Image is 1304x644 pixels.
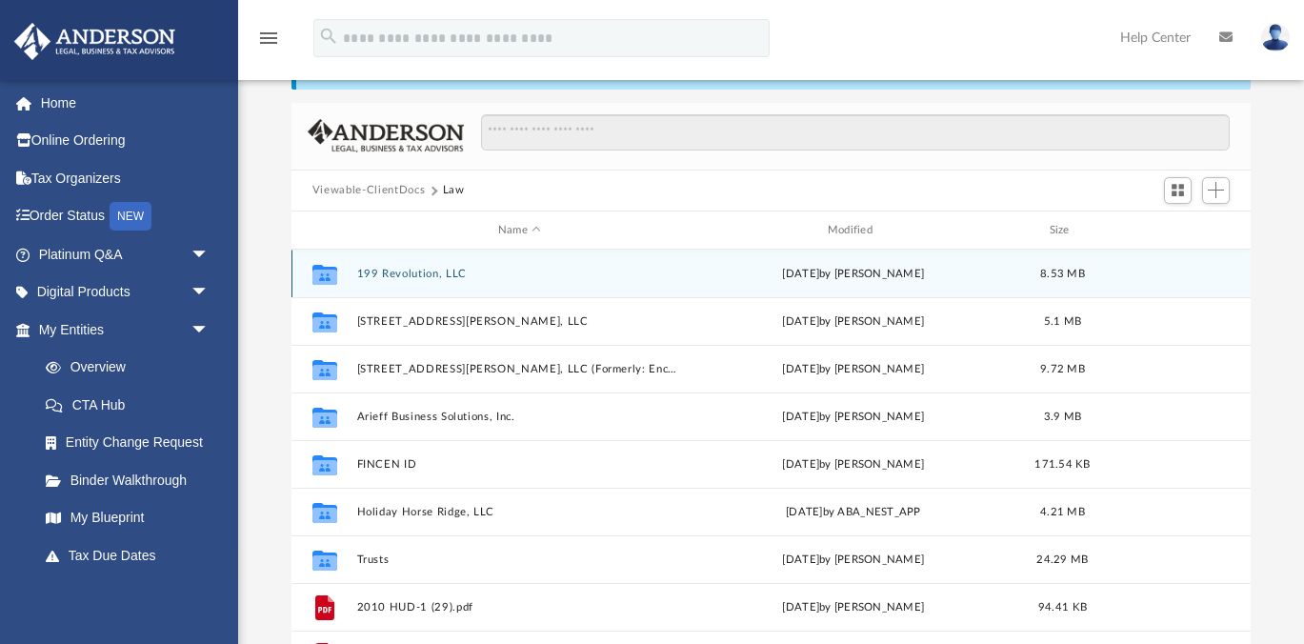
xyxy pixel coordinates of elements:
[1036,554,1088,565] span: 24.29 MB
[27,461,238,499] a: Binder Walkthrough
[13,311,238,349] a: My Entitiesarrow_drop_down
[110,202,151,231] div: NEW
[1034,459,1090,470] span: 171.54 KB
[691,313,1016,331] div: [DATE] by [PERSON_NAME]
[691,361,1016,378] div: [DATE] by [PERSON_NAME]
[312,182,425,199] button: Viewable-ClientDocs
[356,268,682,280] button: 199 Revolution, LLC
[13,197,238,236] a: Order StatusNEW
[1109,222,1242,239] div: id
[356,553,682,566] button: Trusts
[443,182,465,199] button: Law
[356,506,682,518] button: Holiday Horse Ridge, LLC
[13,273,238,312] a: Digital Productsarrow_drop_down
[356,601,682,614] button: 2010 HUD-1 (29).pdf
[13,84,238,122] a: Home
[1044,316,1082,327] span: 5.1 MB
[27,536,238,574] a: Tax Due Dates
[13,574,229,613] a: My Anderson Teamarrow_drop_down
[1038,602,1087,613] span: 94.41 KB
[318,26,339,47] i: search
[356,315,682,328] button: [STREET_ADDRESS][PERSON_NAME], LLC
[191,574,229,614] span: arrow_drop_down
[691,599,1016,616] div: [DATE] by [PERSON_NAME]
[27,386,238,424] a: CTA Hub
[191,273,229,312] span: arrow_drop_down
[191,235,229,274] span: arrow_drop_down
[27,424,238,462] a: Entity Change Request
[13,235,238,273] a: Platinum Q&Aarrow_drop_down
[300,222,348,239] div: id
[691,266,1016,283] div: [DATE] by [PERSON_NAME]
[356,411,682,423] button: Arieff Business Solutions, Inc.
[691,456,1016,473] div: [DATE] by [PERSON_NAME]
[356,363,682,375] button: [STREET_ADDRESS][PERSON_NAME], LLC (Formerly: Enchanting Horizons, LLC)
[1044,412,1082,422] span: 3.9 MB
[27,499,229,537] a: My Blueprint
[690,222,1015,239] div: Modified
[691,504,1016,521] div: [DATE] by ABA_NEST_APP
[257,36,280,50] a: menu
[13,159,238,197] a: Tax Organizers
[355,222,681,239] div: Name
[691,409,1016,426] div: [DATE] by [PERSON_NAME]
[27,349,238,387] a: Overview
[191,311,229,350] span: arrow_drop_down
[9,23,181,60] img: Anderson Advisors Platinum Portal
[1261,24,1290,51] img: User Pic
[1040,364,1085,374] span: 9.72 MB
[691,552,1016,569] div: [DATE] by [PERSON_NAME]
[356,458,682,471] button: FINCEN ID
[13,122,238,160] a: Online Ordering
[481,114,1230,151] input: Search files and folders
[1024,222,1100,239] div: Size
[1202,177,1231,204] button: Add
[257,27,280,50] i: menu
[1040,507,1085,517] span: 4.21 MB
[1164,177,1193,204] button: Switch to Grid View
[1040,269,1085,279] span: 8.53 MB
